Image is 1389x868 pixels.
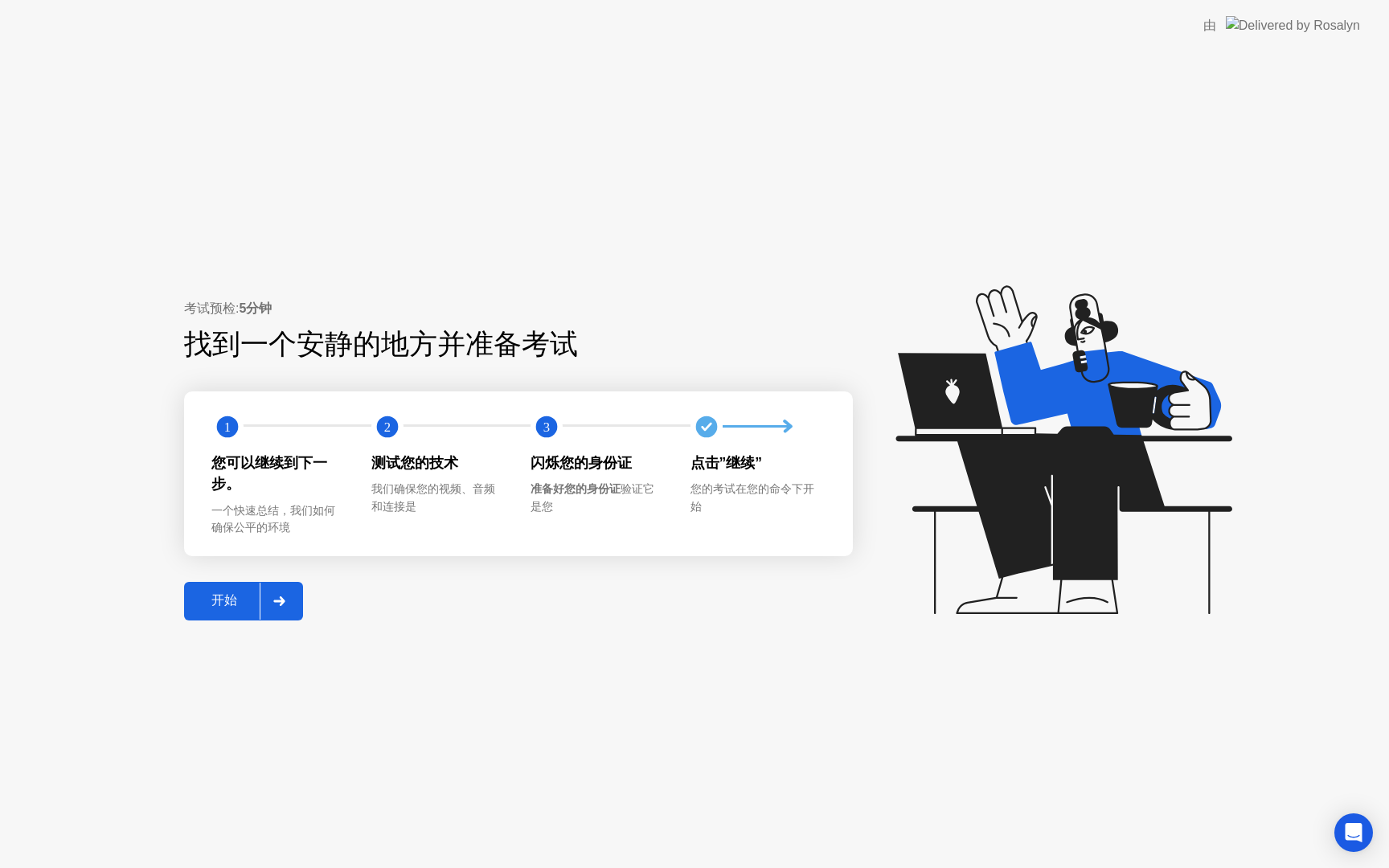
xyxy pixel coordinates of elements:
img: Delivered by Rosalyn [1226,16,1360,35]
text: 3 [543,420,550,435]
b: 5分钟 [239,301,272,315]
div: 由 [1203,16,1216,35]
div: 考试预检: [184,299,853,318]
div: 点击”继续” [690,452,825,473]
text: 1 [224,420,231,435]
div: 您的考试在您的命令下开始 [690,481,825,515]
div: 闪烁您的身份证 [531,452,665,473]
div: 一个快速总结，我们如何确保公平的环境 [211,502,346,537]
div: 验证它是您 [531,481,665,515]
div: 找到一个安静的地方并准备考试 [184,323,751,366]
div: 我们确保您的视频、音频和连接是 [371,481,506,515]
div: 您可以继续到下一步。 [211,452,346,495]
text: 2 [383,420,390,435]
div: 开始 [189,592,260,609]
div: Open Intercom Messenger [1334,813,1373,852]
div: 测试您的技术 [371,452,506,473]
button: 开始 [184,582,303,620]
b: 准备好您的身份证 [531,482,621,495]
